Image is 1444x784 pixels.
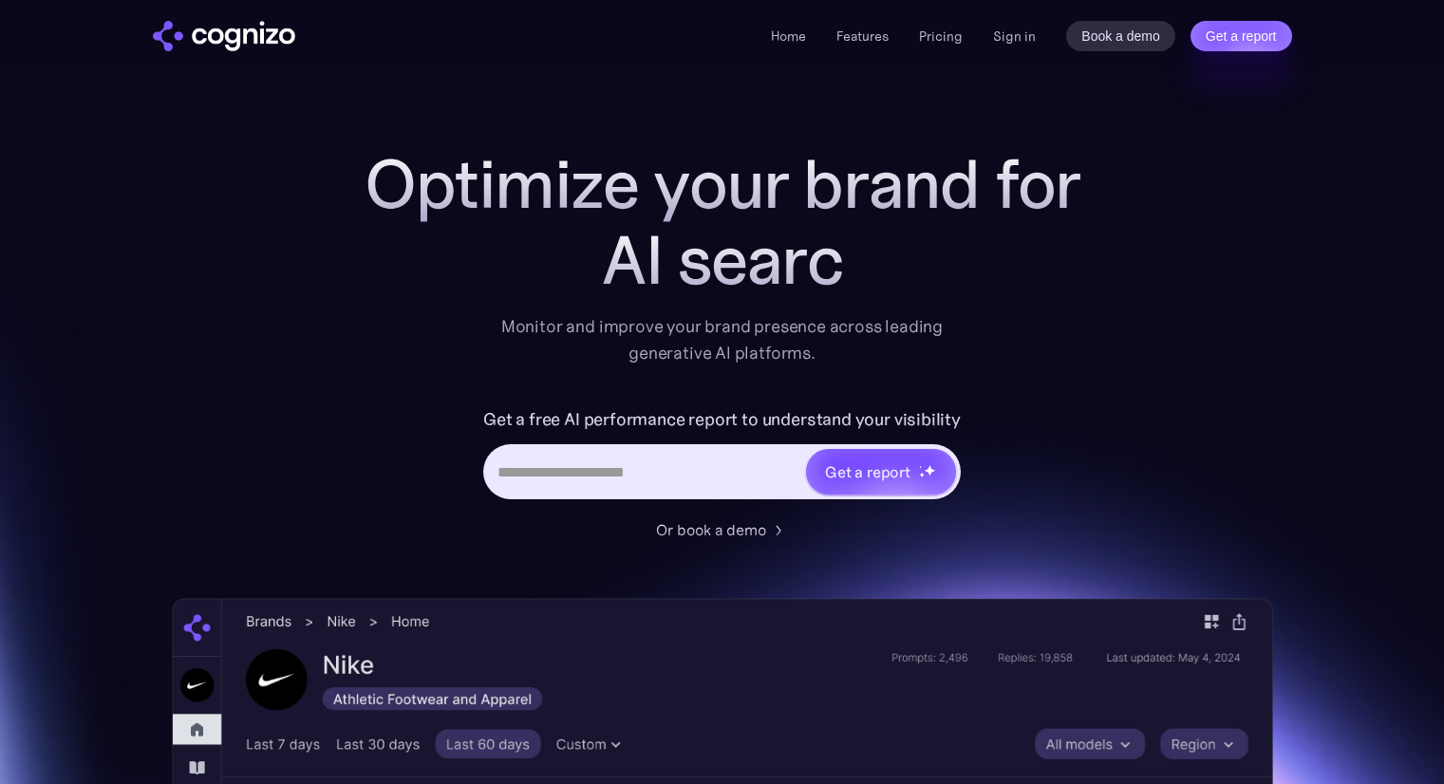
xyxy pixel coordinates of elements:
[489,313,956,366] div: Monitor and improve your brand presence across leading generative AI platforms.
[993,25,1036,47] a: Sign in
[153,21,295,51] img: cognizo logo
[1066,21,1175,51] a: Book a demo
[804,447,958,496] a: Get a reportstarstarstar
[343,222,1102,298] div: AI searc
[836,28,889,45] a: Features
[656,518,766,541] div: Or book a demo
[343,146,1102,222] h1: Optimize your brand for
[153,21,295,51] a: home
[924,464,936,476] img: star
[483,404,961,509] form: Hero URL Input Form
[919,28,963,45] a: Pricing
[919,465,922,468] img: star
[919,472,926,478] img: star
[1191,21,1292,51] a: Get a report
[656,518,789,541] a: Or book a demo
[825,460,910,483] div: Get a report
[483,404,961,435] label: Get a free AI performance report to understand your visibility
[771,28,806,45] a: Home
